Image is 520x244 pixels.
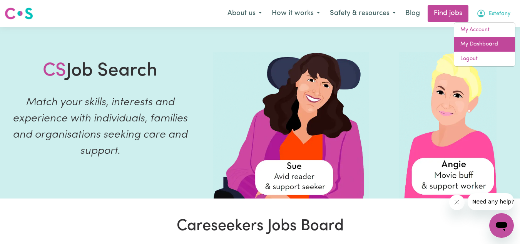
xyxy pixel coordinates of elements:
iframe: Cerrar mensaje [449,195,465,210]
button: About us [222,5,267,22]
a: Find jobs [428,5,468,22]
a: Blog [401,5,425,22]
button: My Account [472,5,515,22]
img: Careseekers logo [5,7,33,20]
button: How it works [267,5,325,22]
span: CS [43,62,66,80]
a: Logout [454,52,515,66]
iframe: Botón para iniciar la ventana de mensajería [489,213,514,238]
a: My Account [454,23,515,37]
div: My Account [454,22,515,67]
p: Match your skills, interests and experience with individuals, families and organisations seeking ... [9,94,191,159]
iframe: Mensaje de la compañía [468,193,514,210]
span: Estefany [489,10,510,18]
h1: Job Search [43,60,157,82]
button: Safety & resources [325,5,401,22]
a: My Dashboard [454,37,515,52]
a: Careseekers logo [5,5,33,22]
span: Need any help? [5,5,47,12]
